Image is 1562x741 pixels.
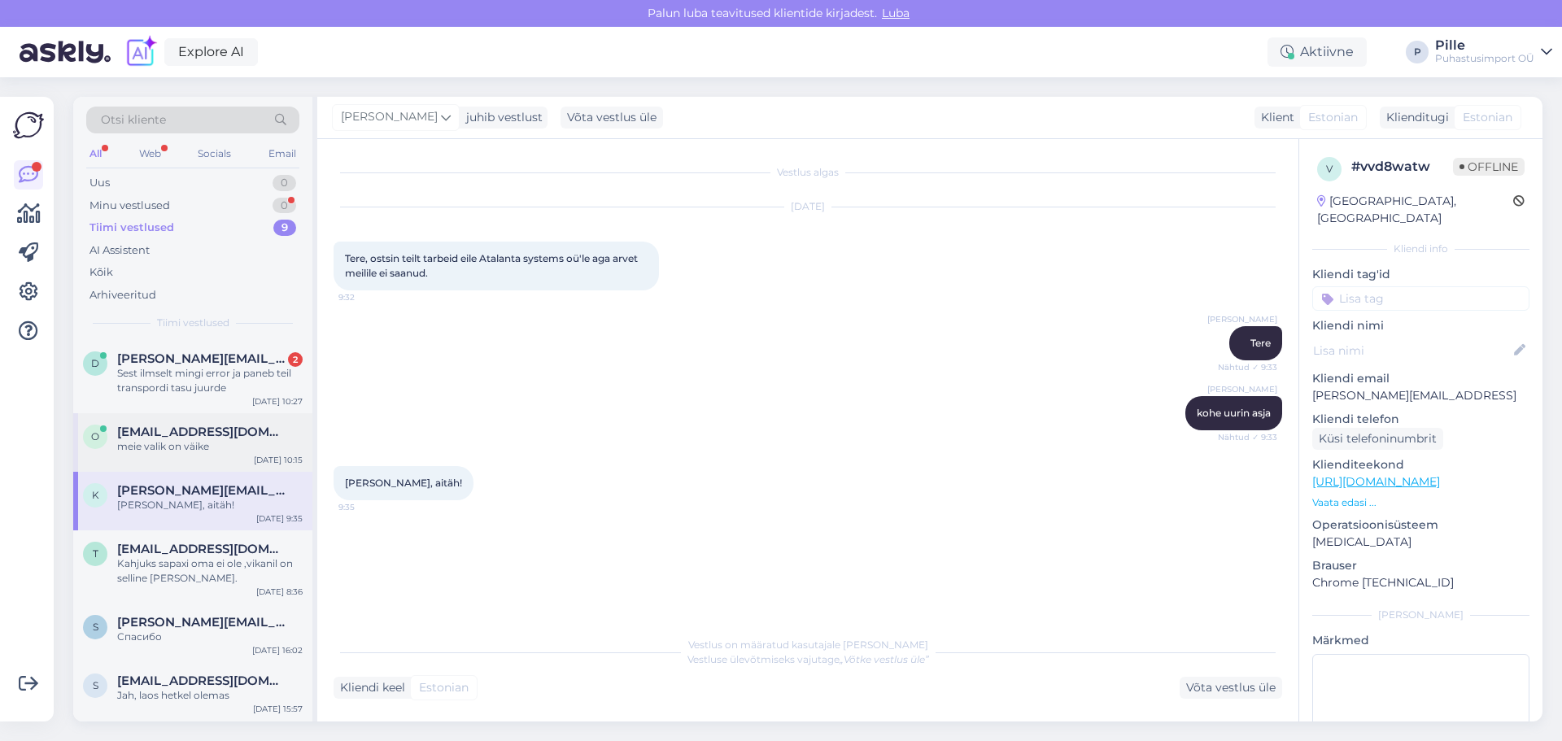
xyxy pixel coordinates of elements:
span: t [93,547,98,560]
div: Minu vestlused [89,198,170,214]
div: [GEOGRAPHIC_DATA], [GEOGRAPHIC_DATA] [1317,193,1513,227]
p: Operatsioonisüsteem [1312,517,1529,534]
div: Küsi telefoninumbrit [1312,428,1443,450]
div: 0 [273,175,296,191]
div: Kliendi keel [334,679,405,696]
span: Nähtud ✓ 9:33 [1216,431,1277,443]
div: [DATE] 16:02 [252,644,303,656]
div: Vestlus algas [334,165,1282,180]
img: Askly Logo [13,110,44,141]
div: Võta vestlus üle [561,107,663,129]
span: s [93,621,98,633]
span: kohe uurin asja [1197,407,1271,419]
span: Estonian [1463,109,1512,126]
div: Võta vestlus üle [1180,677,1282,699]
span: ounapkarin74@gmail.com [117,425,286,439]
span: Nähtud ✓ 9:33 [1216,361,1277,373]
div: juhib vestlust [460,109,543,126]
div: meie valik on väike [117,439,303,454]
a: Explore AI [164,38,258,66]
span: Vestlus on määratud kasutajale [PERSON_NAME] [688,639,928,651]
div: Klienditugi [1380,109,1449,126]
div: AI Assistent [89,242,150,259]
span: Estonian [1308,109,1358,126]
div: [DATE] 10:27 [252,395,303,408]
div: Спасибо [117,630,303,644]
span: Tere [1250,337,1271,349]
span: 9:35 [338,501,399,513]
span: 9:32 [338,291,399,303]
span: [PERSON_NAME] [1207,313,1277,325]
div: [PERSON_NAME], aitäh! [117,498,303,512]
span: Offline [1453,158,1525,176]
div: [DATE] 8:36 [256,586,303,598]
span: Tiimi vestlused [157,316,229,330]
p: [MEDICAL_DATA] [1312,534,1529,551]
span: Superpuhastus@mail.ee [117,673,286,688]
span: [PERSON_NAME], aitäh! [345,477,462,489]
i: „Võtke vestlus üle” [840,653,929,665]
span: S [93,679,98,691]
span: sergei.shved@srd.ee [117,615,286,630]
span: [PERSON_NAME] [1207,383,1277,395]
span: Estonian [419,679,469,696]
p: Kliendi email [1312,370,1529,387]
span: Tere, ostsin teilt tarbeid eile Atalanta systems oü'le aga arvet meilile ei saanud. [345,252,640,279]
input: Lisa tag [1312,286,1529,311]
span: Luba [877,6,914,20]
span: Vestluse ülevõtmiseks vajutage [687,653,929,665]
div: Uus [89,175,110,191]
a: PillePuhastusimport OÜ [1435,39,1552,65]
div: Kliendi info [1312,242,1529,256]
div: P [1406,41,1429,63]
div: Kahjuks sapaxi oma ei ole ,vikanil on selline [PERSON_NAME]. [117,556,303,586]
span: K [92,489,99,501]
span: d [91,357,99,369]
div: Email [265,143,299,164]
div: Jah, laos hetkel olemas [117,688,303,703]
p: Brauser [1312,557,1529,574]
span: [PERSON_NAME] [341,108,438,126]
div: [DATE] 15:57 [253,703,303,715]
p: [PERSON_NAME][EMAIL_ADDRESS] [1312,387,1529,404]
span: o [91,430,99,442]
div: 9 [273,220,296,236]
span: dagmar.roos@allspark.ee [117,351,286,366]
p: Märkmed [1312,632,1529,649]
div: All [86,143,105,164]
a: [URL][DOMAIN_NAME] [1312,474,1440,489]
p: Kliendi nimi [1312,317,1529,334]
img: explore-ai [124,35,158,69]
div: Arhiveeritud [89,287,156,303]
span: v [1326,163,1333,175]
p: Chrome [TECHNICAL_ID] [1312,574,1529,591]
span: Otsi kliente [101,111,166,129]
div: Kõik [89,264,113,281]
div: Web [136,143,164,164]
div: [DATE] 9:35 [256,512,303,525]
div: Aktiivne [1267,37,1367,67]
div: Puhastusimport OÜ [1435,52,1534,65]
div: Tiimi vestlused [89,220,174,236]
input: Lisa nimi [1313,342,1511,360]
div: Pille [1435,39,1534,52]
p: Kliendi telefon [1312,411,1529,428]
div: # vvd8watw [1351,157,1453,177]
p: Kliendi tag'id [1312,266,1529,283]
div: Socials [194,143,234,164]
p: Klienditeekond [1312,456,1529,473]
div: 2 [288,352,303,367]
div: 0 [273,198,296,214]
span: Kristjan.rapp@atalanta.ai [117,483,286,498]
div: Sest ilmselt mingi error ja paneb teil transpordi tasu juurde [117,366,303,395]
div: Klient [1254,109,1294,126]
div: [PERSON_NAME] [1312,608,1529,622]
span: taimikroon@gmail.com [117,542,286,556]
p: Vaata edasi ... [1312,495,1529,510]
div: [DATE] 10:15 [254,454,303,466]
div: [DATE] [334,199,1282,214]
